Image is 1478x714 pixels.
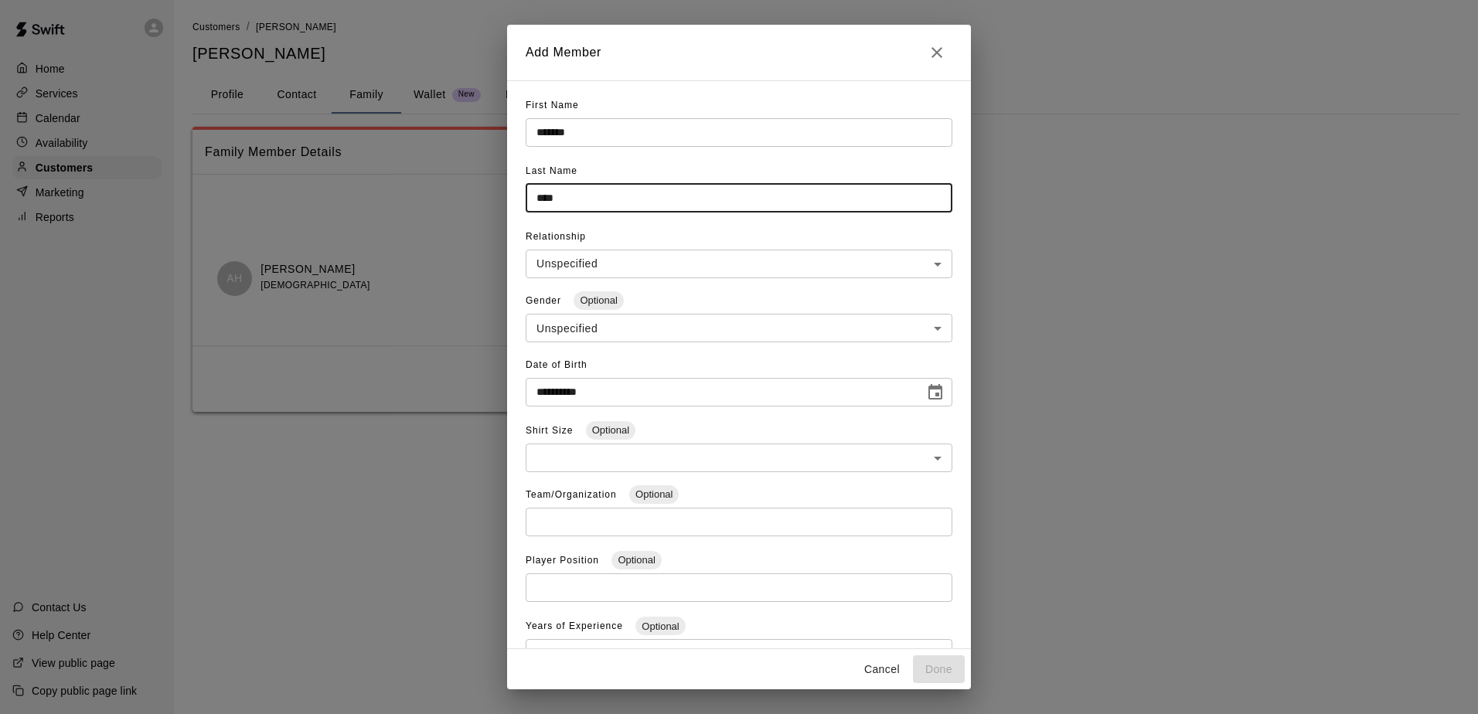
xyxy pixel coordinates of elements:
[507,25,971,80] h2: Add Member
[526,231,586,242] span: Relationship
[526,555,602,566] span: Player Position
[526,100,579,110] span: First Name
[586,424,635,436] span: Optional
[921,37,952,68] button: Close
[857,655,907,684] button: Cancel
[526,250,952,278] div: Unspecified
[920,377,951,408] button: Choose date
[526,425,577,436] span: Shirt Size
[574,294,623,306] span: Optional
[526,165,577,176] span: Last Name
[526,489,620,500] span: Team/Organization
[526,620,626,631] span: Years of Experience
[611,554,661,566] span: Optional
[635,620,685,632] span: Optional
[629,488,679,500] span: Optional
[526,314,952,342] div: Unspecified
[526,359,587,370] span: Date of Birth
[526,295,564,306] span: Gender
